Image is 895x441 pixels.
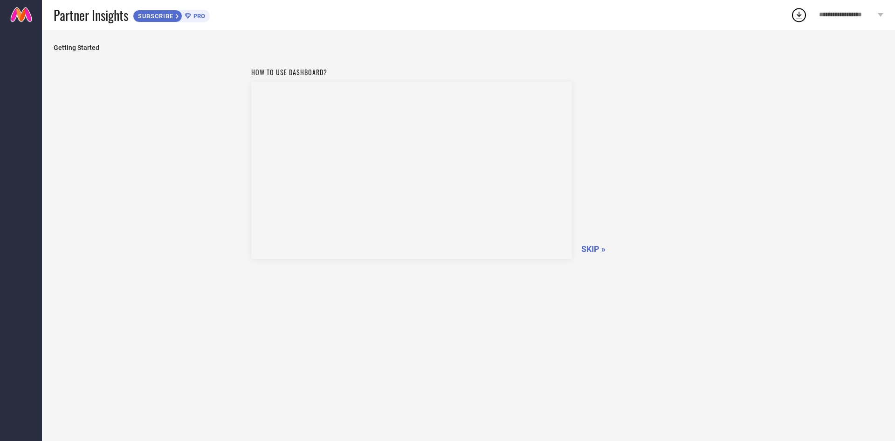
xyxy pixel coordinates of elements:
span: PRO [191,13,205,20]
span: Getting Started [54,44,883,51]
a: SUBSCRIBEPRO [133,7,210,22]
span: Partner Insights [54,6,128,25]
span: SKIP » [581,244,606,254]
h1: How to use dashboard? [251,67,572,77]
div: Open download list [791,7,807,23]
iframe: YouTube video player [251,82,572,259]
span: SUBSCRIBE [133,13,176,20]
